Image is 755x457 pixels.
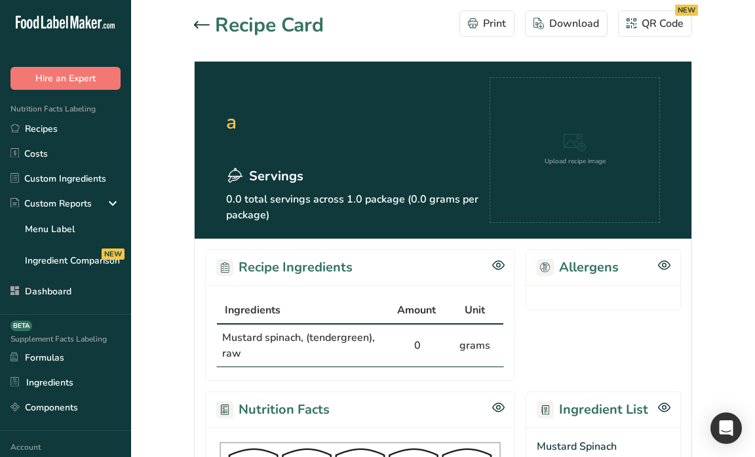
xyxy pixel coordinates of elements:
[446,325,503,367] td: grams
[397,302,436,318] span: Amount
[249,167,303,186] span: Servings
[627,16,684,31] div: QR Code
[225,302,281,318] span: Ingredients
[10,67,121,90] button: Hire an Expert
[222,330,375,361] span: Mustard spinach, (tendergreen), raw
[216,400,330,420] h2: Nutrition Facts
[10,321,32,331] div: BETA
[10,197,92,210] div: Custom Reports
[525,10,608,37] button: Download
[465,302,485,318] span: Unit
[215,10,324,40] h1: Recipe Card
[468,16,506,31] div: Print
[618,10,692,37] button: QR Code NEW
[675,5,698,16] div: NEW
[216,258,353,277] h2: Recipe Ingredients
[710,412,742,444] div: Open Intercom Messenger
[537,258,619,277] h2: Allergens
[459,10,514,37] button: Print
[545,157,606,167] div: Upload recipe image
[389,325,446,367] td: 0
[226,77,490,167] h2: a
[533,16,599,31] div: Download
[226,191,490,223] p: 0.0 total servings across 1.0 package (0.0 grams per package)
[102,248,125,260] div: NEW
[537,400,648,420] h2: Ingredient List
